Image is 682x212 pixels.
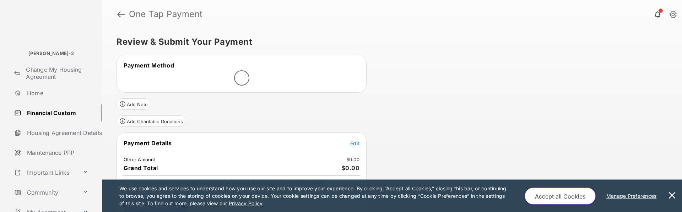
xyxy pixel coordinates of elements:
span: Payment Method [124,62,174,69]
a: Financial Custom [11,104,102,121]
a: Home [11,85,102,102]
span: Payment Details [124,140,172,147]
button: Add Note [117,98,151,110]
span: Edit [350,140,359,146]
td: $0.00 [346,156,360,163]
a: Change My Housing Agreement [11,65,102,82]
span: $0.00 [342,164,360,172]
button: Add Charitable Donations [117,115,186,127]
strong: One Tap Payment [129,10,203,18]
p: [PERSON_NAME]-2 [28,50,74,57]
a: Maintenance PPP [11,144,102,161]
td: Other Amount [123,156,156,163]
a: Community [11,184,80,201]
p: We use cookies and services to understand how you use our site and to improve your experience. By... [119,185,510,207]
h5: Review & Submit Your Payment [117,38,662,46]
a: Housing Agreement Details [11,124,102,141]
a: Important Links [11,164,80,181]
button: Accept all Cookies [525,187,596,205]
u: Privacy Policy [229,200,262,206]
button: Edit [350,140,359,147]
span: Grand Total [124,164,158,172]
u: Manage Preferences [606,193,660,199]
